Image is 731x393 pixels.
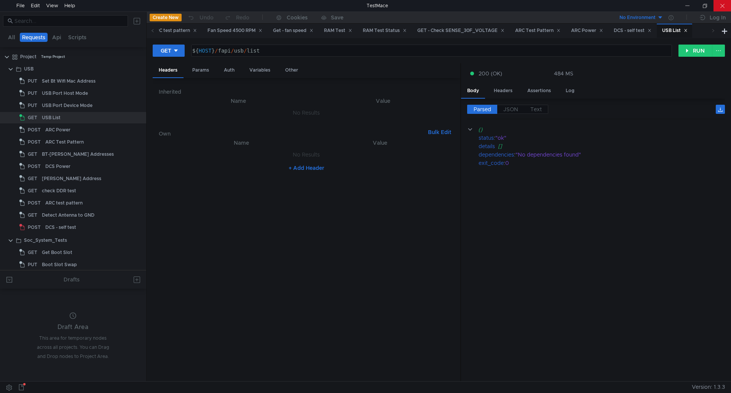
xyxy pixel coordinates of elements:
[479,69,502,78] span: 200 (OK)
[662,27,688,35] div: USB List
[474,106,491,113] span: Parsed
[28,259,37,270] span: PUT
[24,235,67,246] div: Soc_System_Tests
[219,12,255,23] button: Redo
[461,84,485,99] div: Body
[42,112,61,123] div: USB List
[66,33,89,42] button: Scripts
[479,159,504,167] div: exit_code
[159,87,454,96] h6: Inherited
[28,136,41,148] span: POST
[530,106,542,113] span: Text
[20,51,37,62] div: Project
[479,134,725,142] div: :
[279,63,304,77] div: Other
[28,100,37,111] span: PUT
[153,27,197,35] div: ARC test pattern
[42,75,96,87] div: Set Bt Wifi Mac Address
[6,33,18,42] button: All
[273,27,313,35] div: Get - fan speed
[293,109,320,116] nz-embed-empty: No Results
[42,185,76,196] div: check DDR test
[42,88,88,99] div: USB Port Host Mode
[42,100,93,111] div: USB Port Device Mode
[150,14,182,21] button: Create New
[159,129,425,138] h6: Own
[42,173,101,184] div: [PERSON_NAME] Address
[560,84,581,98] div: Log
[495,134,715,142] div: "ok"
[207,27,262,35] div: Fan Speed 4500 RPM
[554,70,573,77] div: 484 MS
[161,46,171,55] div: GET
[479,142,495,150] div: details
[331,15,343,20] div: Save
[42,209,94,221] div: Detect Antenna to GND
[42,149,114,160] div: BT-[PERSON_NAME] Addresses
[478,125,714,134] div: {}
[28,173,37,184] span: GET
[28,209,37,221] span: GET
[200,13,214,22] div: Undo
[479,159,725,167] div: :
[710,13,726,22] div: Log In
[28,185,37,196] span: GET
[28,161,41,172] span: POST
[20,33,48,42] button: Requests
[243,63,276,77] div: Variables
[45,197,83,209] div: ARC test pattern
[286,163,327,173] button: + Add Header
[153,63,184,78] div: Headers
[312,96,454,105] th: Value
[417,27,504,35] div: GET - Check SENSE_30F_VOLTAGE
[28,75,37,87] span: PUT
[153,45,185,57] button: GET
[28,247,37,258] span: GET
[479,150,514,159] div: dependencies
[515,27,560,35] div: ARC Test Pattern
[324,27,352,35] div: RAM Test
[425,128,454,137] button: Bulk Edit
[28,88,37,99] span: PUT
[28,222,41,233] span: POST
[692,382,725,393] span: Version: 1.3.3
[218,63,241,77] div: Auth
[45,124,70,136] div: ARC Power
[479,150,725,159] div: :
[45,136,84,148] div: ARC Test Pattern
[363,27,407,35] div: RAM Test Status
[614,27,651,35] div: DCS - self test
[503,106,518,113] span: JSON
[516,150,716,159] div: "No dependencies found"
[488,84,519,98] div: Headers
[171,138,312,147] th: Name
[28,112,37,123] span: GET
[28,197,41,209] span: POST
[521,84,557,98] div: Assertions
[287,13,308,22] div: Cookies
[505,159,715,167] div: 0
[610,11,663,24] button: No Environment
[28,149,37,160] span: GET
[45,222,76,233] div: DCS - self test
[571,27,603,35] div: ARC Power
[50,33,64,42] button: Api
[678,45,712,57] button: RUN
[479,134,494,142] div: status
[312,138,448,147] th: Value
[182,12,219,23] button: Undo
[186,63,215,77] div: Params
[24,63,34,75] div: USB
[14,17,123,25] input: Search...
[498,142,715,150] div: []
[293,151,320,158] nz-embed-empty: No Results
[45,161,70,172] div: DCS Power
[42,247,72,258] div: Get Boot Slot
[619,14,656,21] div: No Environment
[236,13,249,22] div: Redo
[41,51,65,62] div: Temp Project
[165,96,312,105] th: Name
[64,275,80,284] div: Drafts
[28,124,41,136] span: POST
[42,259,77,270] div: Boot Slot Swap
